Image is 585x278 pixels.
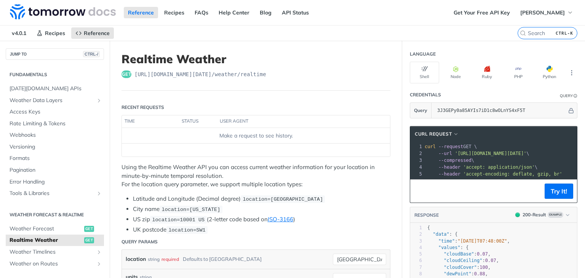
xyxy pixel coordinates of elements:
[560,93,577,99] div: QueryInformation
[125,132,387,140] div: Make a request to see history.
[84,226,94,232] span: get
[160,7,189,18] a: Recipes
[6,129,104,141] a: Webhooks
[179,115,217,128] th: status
[6,176,104,188] a: Error Handling
[474,271,485,276] span: 0.88
[444,271,471,276] span: "dewPoint"
[10,166,102,174] span: Pagination
[410,244,422,251] div: 4
[10,131,102,139] span: Webhooks
[121,52,390,66] h1: Realtime Weather
[438,245,460,250] span: "values"
[6,188,104,199] a: Tools & LibrariesShow subpages for Tools & Libraries
[168,227,205,233] span: location=SW1
[410,164,423,171] div: 4
[268,216,293,223] a: ISO-3166
[126,254,146,265] label: location
[415,131,452,137] span: cURL Request
[410,264,422,271] div: 7
[96,261,102,267] button: Show subpages for Weather on Routes
[32,27,69,39] a: Recipes
[425,165,537,170] span: \
[410,251,422,257] div: 5
[410,231,422,238] div: 2
[10,85,102,93] span: [DATE][DOMAIN_NAME] APIs
[515,212,520,217] span: 200
[217,115,375,128] th: user agent
[438,144,463,149] span: --request
[414,211,439,219] button: RESPONSE
[425,144,436,149] span: curl
[444,265,477,270] span: "cloudCover"
[6,211,104,218] h2: Weather Forecast & realtime
[133,195,390,203] li: Latitude and Longitude (Decimal degree)
[523,211,546,218] div: 200 - Result
[425,151,529,156] span: \
[438,158,472,163] span: --compressed
[214,7,254,18] a: Help Center
[96,190,102,197] button: Show subpages for Tools & Libraries
[410,271,422,277] div: 8
[574,94,577,98] i: Information
[485,258,496,263] span: 0.07
[444,258,482,263] span: "cloudCeiling"
[243,197,323,202] span: location=[GEOGRAPHIC_DATA]
[438,238,455,244] span: "time"
[433,103,567,118] input: apikey
[10,225,82,233] span: Weather Forecast
[6,258,104,270] a: Weather on RoutesShow subpages for Weather on Routes
[45,30,65,37] span: Recipes
[566,67,577,78] button: More Languages
[133,215,390,224] li: US zip (2-letter code based on )
[438,165,460,170] span: --header
[6,71,104,78] h2: Fundamentals
[71,27,114,39] a: Reference
[477,251,488,257] span: 0.07
[10,97,94,104] span: Weather Data Layers
[121,104,164,111] div: Recent Requests
[560,93,573,99] div: Query
[6,153,104,164] a: Formats
[458,238,507,244] span: "[DATE]T07:48:00Z"
[427,232,458,237] span: : {
[83,51,100,57] span: CTRL-/
[183,254,262,265] div: Defaults to [GEOGRAPHIC_DATA]
[410,91,441,98] div: Credentials
[152,217,205,223] span: location=10001 US
[121,70,131,78] span: get
[121,163,390,189] p: Using the Realtime Weather API you can access current weather information for your location in mi...
[6,106,104,118] a: Access Keys
[414,185,425,197] button: Copy to clipboard
[441,62,470,83] button: Node
[427,225,430,230] span: {
[520,30,526,36] svg: Search
[427,271,488,276] span: : ,
[455,151,526,156] span: '[URL][DOMAIN_NAME][DATE]'
[410,150,423,157] div: 2
[124,7,158,18] a: Reference
[427,238,510,244] span: : ,
[427,258,499,263] span: : ,
[427,265,491,270] span: : ,
[410,257,422,264] div: 6
[520,9,565,16] span: [PERSON_NAME]
[438,171,460,177] span: --header
[10,4,116,19] img: Tomorrow.io Weather API Docs
[427,251,491,257] span: : ,
[84,237,94,243] span: get
[433,232,449,237] span: "data"
[414,107,427,114] span: Query
[133,225,390,234] li: UK postcode
[463,171,562,177] span: 'accept-encoding: deflate, gzip, br'
[6,83,104,94] a: [DATE][DOMAIN_NAME] APIs
[535,62,564,83] button: Python
[134,70,266,78] span: https://api.tomorrow.io/v4/weather/realtime
[6,165,104,176] a: Pagination
[6,48,104,60] button: JUMP TOCTRL-/
[10,120,102,128] span: Rate Limiting & Tokens
[10,248,94,256] span: Weather Timelines
[6,118,104,129] a: Rate Limiting & Tokens
[425,144,477,149] span: GET \
[256,7,276,18] a: Blog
